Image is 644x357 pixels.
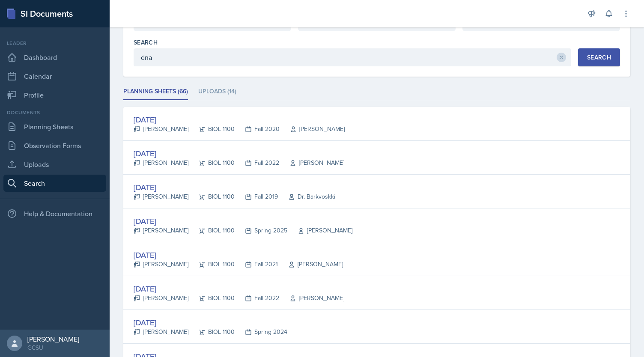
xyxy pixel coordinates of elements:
div: Fall 2020 [235,125,280,134]
div: [PERSON_NAME] [134,260,188,269]
div: Search [587,54,611,61]
div: [PERSON_NAME] [278,260,343,269]
a: Uploads [3,156,106,173]
div: Documents [3,109,106,116]
div: [PERSON_NAME] [279,294,344,303]
div: Dr. Barkvoskki [278,192,335,201]
div: [PERSON_NAME] [27,335,79,343]
div: BIOL 1100 [188,294,235,303]
div: BIOL 1100 [188,327,235,336]
div: [PERSON_NAME] [134,125,188,134]
div: Fall 2022 [235,158,279,167]
a: Calendar [3,68,106,85]
a: Planning Sheets [3,118,106,135]
a: Profile [3,86,106,104]
div: BIOL 1100 [188,226,235,235]
div: Fall 2019 [235,192,278,201]
div: [PERSON_NAME] [134,327,188,336]
li: Planning Sheets (66) [123,83,188,100]
div: [DATE] [134,249,343,261]
input: Enter search phrase [134,48,571,66]
div: BIOL 1100 [188,125,235,134]
div: [PERSON_NAME] [280,125,345,134]
div: [DATE] [134,215,352,227]
div: Fall 2021 [235,260,278,269]
div: Help & Documentation [3,205,106,222]
a: Observation Forms [3,137,106,154]
div: [DATE] [134,148,344,159]
div: [PERSON_NAME] [134,192,188,201]
div: [PERSON_NAME] [287,226,352,235]
div: [PERSON_NAME] [134,158,188,167]
label: Search [134,38,158,47]
div: Spring 2024 [235,327,287,336]
div: [DATE] [134,317,287,328]
div: Spring 2025 [235,226,287,235]
a: Dashboard [3,49,106,66]
div: Leader [3,39,106,47]
div: BIOL 1100 [188,158,235,167]
div: [DATE] [134,283,344,295]
div: [DATE] [134,114,345,125]
div: [PERSON_NAME] [134,294,188,303]
div: [PERSON_NAME] [279,158,344,167]
div: GCSU [27,343,79,352]
div: Fall 2022 [235,294,279,303]
button: Search [578,48,620,66]
div: BIOL 1100 [188,260,235,269]
div: [DATE] [134,181,335,193]
div: BIOL 1100 [188,192,235,201]
li: Uploads (14) [198,83,236,100]
a: Search [3,175,106,192]
div: [PERSON_NAME] [134,226,188,235]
